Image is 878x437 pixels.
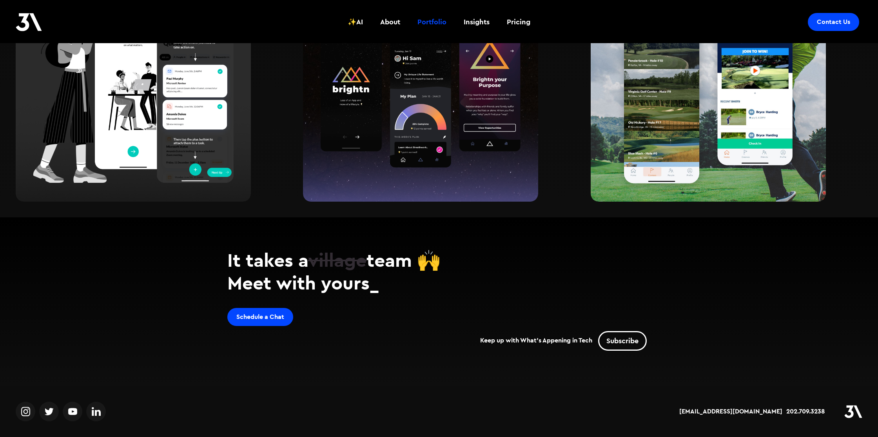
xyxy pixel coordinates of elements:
[236,313,284,321] div: Schedule a Chat
[227,308,293,326] a: Schedule a Chat
[480,331,651,351] div: Keep up with What's Appening in Tech
[464,17,490,27] div: Insights
[786,408,825,415] a: 202.709.3238
[417,17,446,27] div: Portfolio
[227,271,651,294] h2: Meet with yours_
[808,13,859,31] a: Contact Us
[817,18,850,26] div: Contact Us
[227,249,651,271] h2: It takes a team 🙌
[598,331,647,351] a: Subscribe
[343,7,368,36] a: ✨AI
[502,7,535,36] a: Pricing
[459,7,494,36] a: Insights
[679,408,782,415] a: [EMAIL_ADDRESS][DOMAIN_NAME]
[380,17,400,27] div: About
[308,248,366,272] span: village
[507,17,530,27] div: Pricing
[376,7,405,36] a: About
[413,7,451,36] a: Portfolio
[348,17,363,27] div: ✨AI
